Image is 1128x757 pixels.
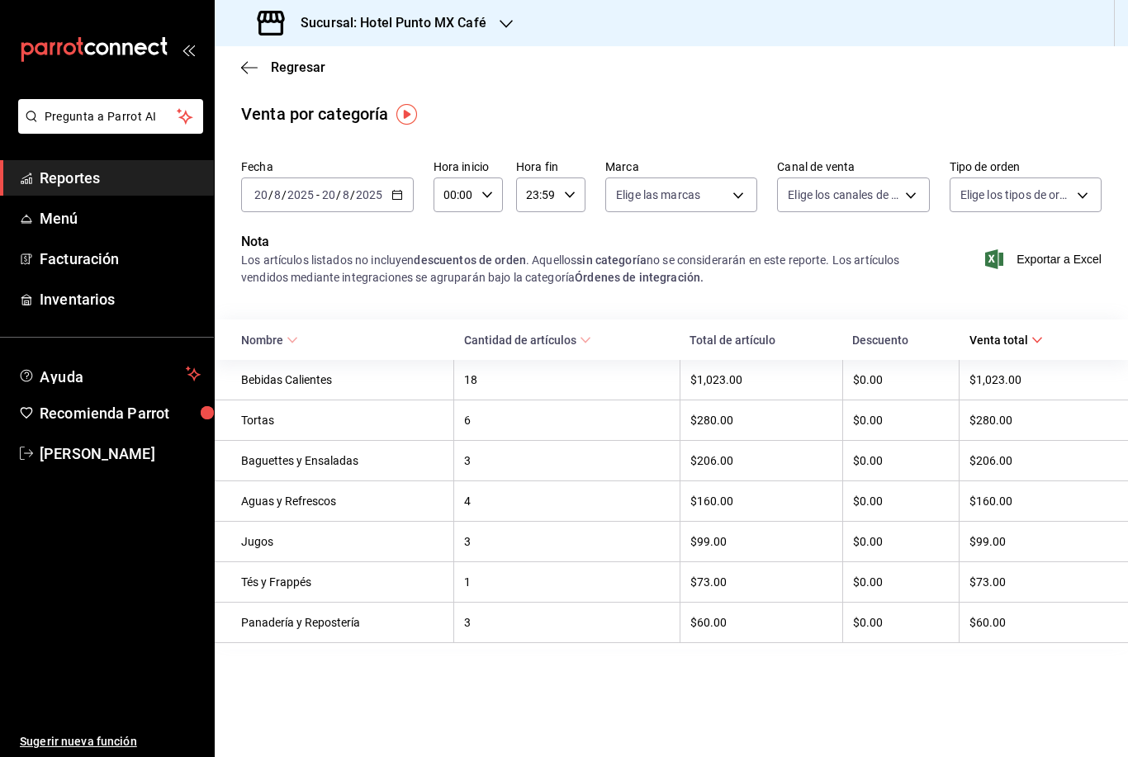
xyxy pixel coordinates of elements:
span: Ayuda [40,364,179,384]
span: Sugerir nueva función [20,733,201,750]
label: Canal de venta [777,161,929,173]
label: Fecha [241,161,414,173]
input: -- [254,188,268,201]
div: 1 [464,575,670,589]
span: Elige las marcas [616,187,700,203]
label: Tipo de orden [950,161,1102,173]
div: 6 [464,414,670,427]
input: ---- [287,188,315,201]
div: Tés y Frappés [241,575,443,589]
input: -- [342,188,350,201]
div: $0.00 [853,454,949,467]
button: Regresar [241,59,325,75]
input: -- [273,188,282,201]
strong: sin categoría [576,253,647,267]
div: Panadería y Repostería [241,616,443,629]
div: $0.00 [853,414,949,427]
div: Aguas y Refrescos [241,494,443,508]
strong: Órdenes de integración. [575,271,704,284]
strong: descuentos de orden [414,253,526,267]
div: 4 [464,494,670,508]
span: [PERSON_NAME] [40,442,201,465]
span: Venta total [969,334,1043,347]
p: Nota [241,232,926,252]
div: $1,023.00 [690,373,832,386]
div: $160.00 [969,494,1102,508]
div: $280.00 [969,414,1102,427]
span: Pregunta a Parrot AI [45,108,178,125]
span: Reportes [40,167,201,189]
div: $206.00 [969,454,1102,467]
label: Hora fin [516,161,585,173]
div: Bebidas Calientes [241,373,443,386]
div: $60.00 [690,616,832,629]
div: 18 [464,373,670,386]
span: Cantidad de artículos [464,334,591,347]
span: / [336,188,341,201]
div: $99.00 [690,535,832,548]
input: -- [321,188,336,201]
span: / [268,188,273,201]
div: $160.00 [690,494,832,508]
div: $60.00 [969,616,1102,629]
div: $0.00 [853,373,949,386]
div: $73.00 [969,575,1102,589]
div: 3 [464,616,670,629]
div: $0.00 [853,494,949,508]
span: Recomienda Parrot [40,402,201,424]
span: Elige los canales de venta [788,187,898,203]
div: $0.00 [853,616,949,629]
span: Regresar [271,59,325,75]
div: $206.00 [690,454,832,467]
span: Menú [40,207,201,229]
label: Marca [605,161,757,173]
div: $0.00 [853,575,949,589]
span: Inventarios [40,288,201,310]
a: Pregunta a Parrot AI [12,120,203,137]
input: ---- [355,188,383,201]
div: $280.00 [690,414,832,427]
th: Descuento [842,319,959,360]
button: open_drawer_menu [182,43,195,56]
span: - [316,188,320,201]
h3: Sucursal: Hotel Punto MX Café [287,13,486,33]
div: 3 [464,454,670,467]
img: Tooltip marker [396,104,417,125]
th: Total de artículo [680,319,842,360]
span: / [350,188,355,201]
div: 3 [464,535,670,548]
div: Baguettes y Ensaladas [241,454,443,467]
div: $73.00 [690,575,832,589]
span: / [282,188,287,201]
div: $1,023.00 [969,373,1102,386]
span: Nombre [241,334,298,347]
div: Venta por categoría [241,102,389,126]
div: $99.00 [969,535,1102,548]
span: Elige los tipos de orden [960,187,1071,203]
div: Jugos [241,535,443,548]
button: Exportar a Excel [988,249,1102,269]
button: Pregunta a Parrot AI [18,99,203,134]
div: Los artículos listados no incluyen . Aquellos no se considerarán en este reporte. Los artículos v... [241,252,926,286]
div: Tortas [241,414,443,427]
div: $0.00 [853,535,949,548]
label: Hora inicio [434,161,503,173]
span: Facturación [40,248,201,270]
